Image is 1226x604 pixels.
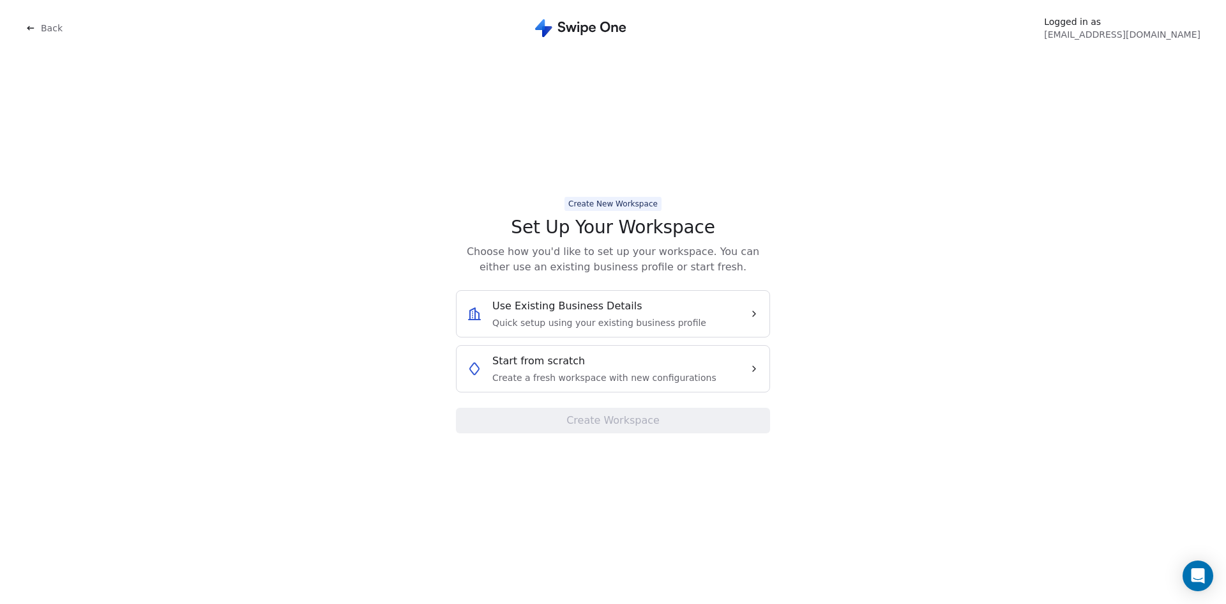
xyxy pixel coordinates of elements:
[456,244,770,275] span: Choose how you'd like to set up your workspace. You can either use an existing business profile o...
[467,298,759,329] button: Use Existing Business DetailsQuick setup using your existing business profile
[41,22,63,35] span: Back
[511,216,715,239] span: Set Up Your Workspace
[467,353,759,384] button: Start from scratchCreate a fresh workspace with new configurations
[568,198,658,210] div: Create New Workspace
[456,408,770,433] button: Create Workspace
[1183,561,1213,591] div: Open Intercom Messenger
[1044,15,1200,28] span: Logged in as
[492,298,642,314] span: Use Existing Business Details
[1044,28,1200,41] span: [EMAIL_ADDRESS][DOMAIN_NAME]
[492,353,585,369] span: Start from scratch
[492,316,706,329] span: Quick setup using your existing business profile
[492,371,716,384] span: Create a fresh workspace with new configurations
